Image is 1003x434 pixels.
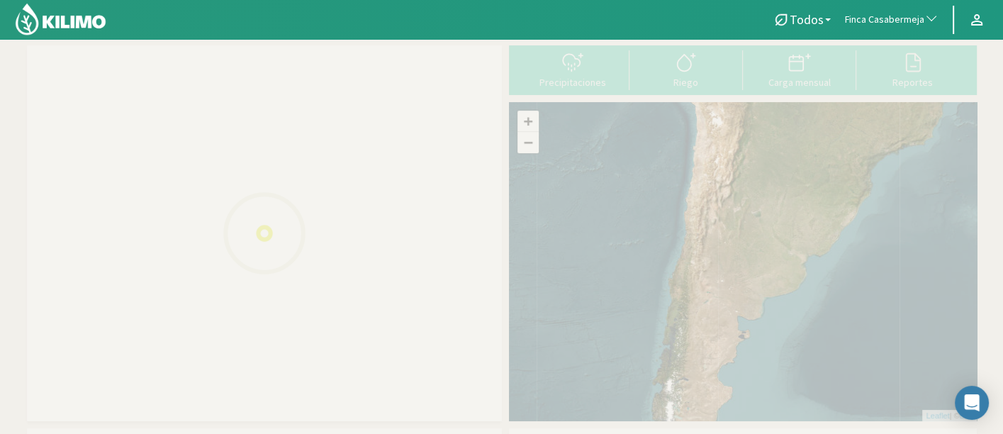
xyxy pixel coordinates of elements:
[790,12,824,27] span: Todos
[516,50,629,88] button: Precipitaciones
[517,132,539,153] a: Zoom out
[845,13,924,27] span: Finca Casabermeja
[194,162,335,304] img: Loading...
[520,77,625,87] div: Precipitaciones
[743,50,856,88] button: Carga mensual
[922,410,976,422] div: | ©
[747,77,852,87] div: Carga mensual
[838,4,946,35] button: Finca Casabermeja
[517,111,539,132] a: Zoom in
[861,77,965,87] div: Reportes
[926,411,949,420] a: Leaflet
[634,77,739,87] div: Riego
[14,2,107,36] img: Kilimo
[856,50,970,88] button: Reportes
[955,386,989,420] div: Open Intercom Messenger
[629,50,743,88] button: Riego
